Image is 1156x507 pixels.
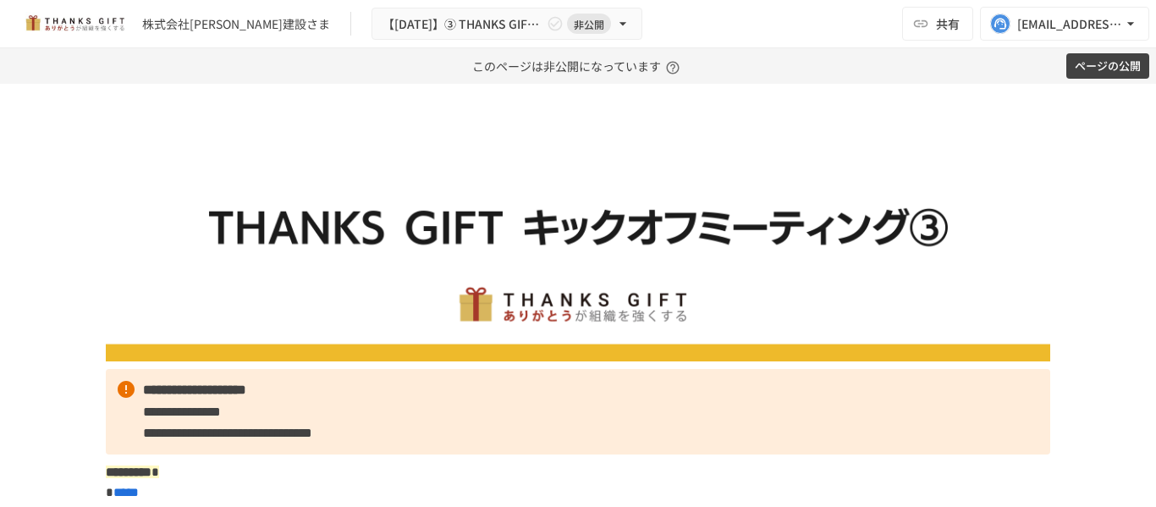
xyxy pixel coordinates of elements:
span: 【[DATE]】➂ THANKS GIFT操作説明/THANKS GIFT[PERSON_NAME] [383,14,543,35]
button: 共有 [902,7,973,41]
button: ページの公開 [1066,53,1149,80]
img: Vf4rJgTGJjt7WSqoaq8ySjYsUW0NySM6lbYU6MaGsMK [106,125,1050,361]
div: 株式会社[PERSON_NAME]建設さま [142,15,330,33]
span: 非公開 [567,15,611,33]
button: [EMAIL_ADDRESS][DOMAIN_NAME] [980,7,1149,41]
span: 共有 [936,14,960,33]
p: このページは非公開になっています [472,48,685,84]
div: [EMAIL_ADDRESS][DOMAIN_NAME] [1017,14,1122,35]
button: 【[DATE]】➂ THANKS GIFT操作説明/THANKS GIFT[PERSON_NAME]非公開 [372,8,642,41]
img: mMP1OxWUAhQbsRWCurg7vIHe5HqDpP7qZo7fRoNLXQh [20,10,129,37]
